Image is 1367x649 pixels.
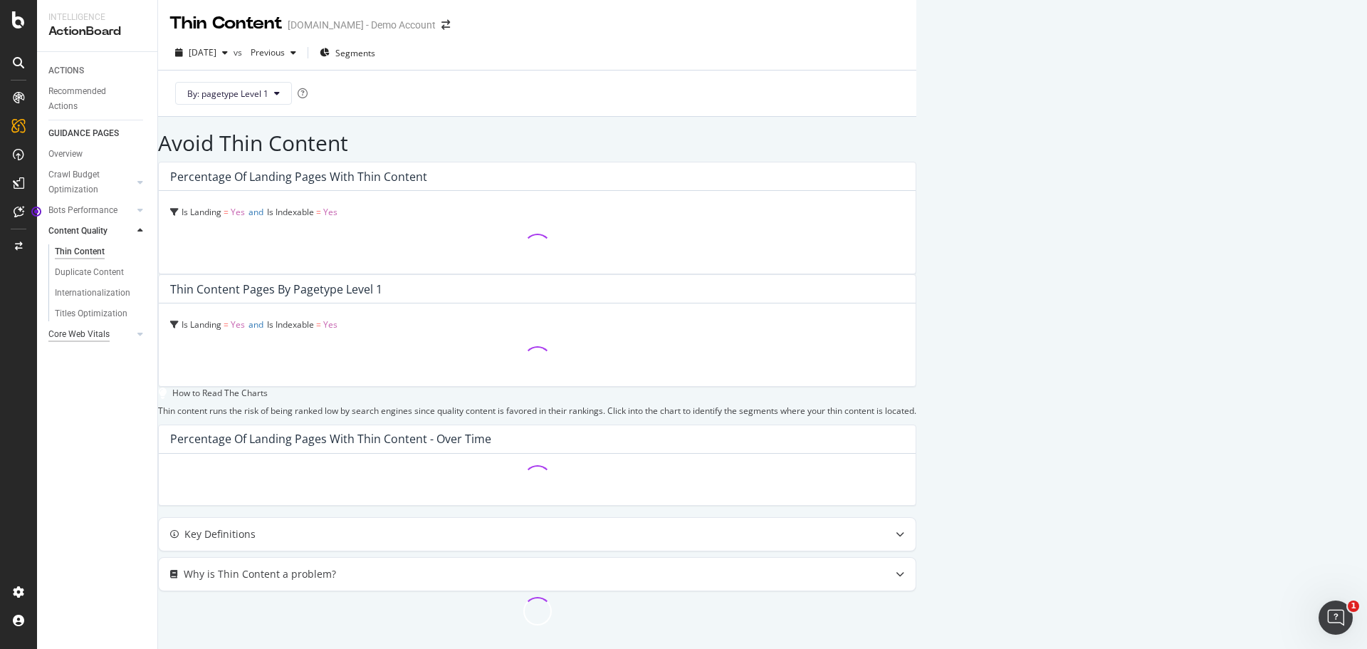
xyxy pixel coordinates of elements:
div: Intelligence [48,11,146,24]
span: = [224,318,229,331]
a: Bots Performance [48,203,133,218]
span: and [248,206,263,218]
span: 2025 Sep. 15th [189,46,216,58]
div: Bots Performance [48,203,117,218]
a: Recommended Actions [48,84,147,114]
span: Is Landing [182,206,221,218]
div: ActionBoard [48,24,146,40]
div: Percentage of Landing Pages with Thin Content - Over Time [170,432,491,446]
iframe: Intercom live chat [1319,601,1353,635]
a: Content Quality [48,224,133,239]
a: GUIDANCE PAGES [48,126,147,141]
a: Thin Content [55,244,147,259]
span: Previous [245,46,285,58]
div: Tooltip anchor [30,205,43,218]
div: Content Quality [48,224,108,239]
span: 1 [1348,601,1359,612]
a: Titles Optimization [55,306,147,321]
div: GUIDANCE PAGES [48,126,119,141]
div: Internationalization [55,286,130,301]
span: Is Indexable [267,206,314,218]
span: = [316,206,321,218]
div: Key Definitions [184,527,256,541]
span: By: pagetype Level 1 [187,88,268,100]
div: ACTIONS [48,63,84,78]
a: Duplicate Content [55,265,147,280]
span: Yes [323,318,337,331]
span: = [316,318,321,331]
div: How to Read The Charts [172,387,268,399]
span: and [248,318,263,331]
div: [DOMAIN_NAME] - Demo Account [288,18,436,32]
div: Overview [48,147,83,162]
button: Previous [245,41,302,64]
span: Yes [323,206,337,218]
a: Core Web Vitals [48,327,133,342]
div: Thin Content [169,11,282,36]
a: Internationalization [55,286,147,301]
a: Crawl Budget Optimization [48,167,133,197]
span: Segments [335,47,375,59]
div: Core Web Vitals [48,327,110,342]
span: = [224,206,229,218]
button: Segments [314,41,381,64]
div: Duplicate Content [55,265,124,280]
span: Yes [231,206,245,218]
div: Titles Optimization [55,306,127,321]
div: arrow-right-arrow-left [441,20,450,30]
a: ACTIONS [48,63,147,78]
div: Crawl Budget Optimization [48,167,123,197]
button: By: pagetype Level 1 [175,82,292,105]
p: Thin content runs the risk of being ranked low by search engines since quality content is favored... [158,405,916,417]
div: Why is Thin Content a problem? [184,567,336,581]
div: Thin Content [55,244,105,259]
button: [DATE] [169,41,234,64]
h2: Avoid Thin Content [158,131,916,155]
div: Recommended Actions [48,84,134,114]
div: Thin Content Pages by pagetype Level 1 [170,282,382,296]
a: Overview [48,147,147,162]
span: vs [234,46,245,58]
span: Yes [231,318,245,331]
div: Percentage of Landing Pages with Thin Content [170,170,427,184]
span: Is Landing [182,318,221,331]
span: Is Indexable [267,318,314,331]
